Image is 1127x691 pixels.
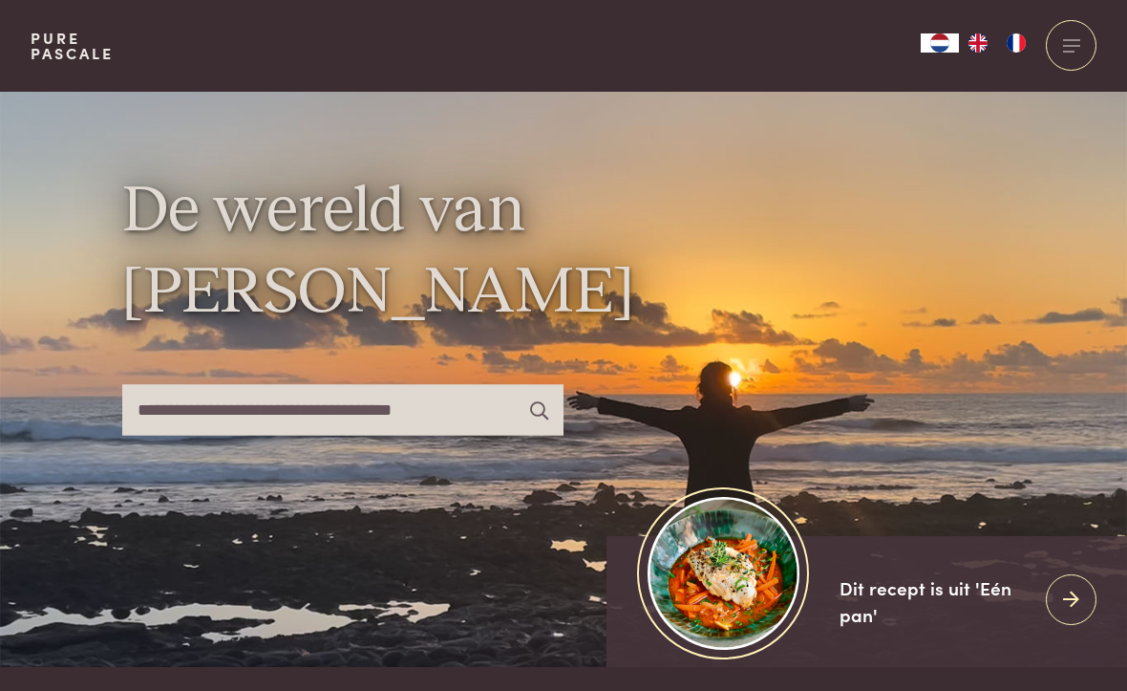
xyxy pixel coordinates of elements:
div: Language [921,33,959,53]
a: FR [997,33,1035,53]
a: EN [959,33,997,53]
a: NL [921,33,959,53]
a: https://admin.purepascale.com/wp-content/uploads/2025/08/home_recept_link.jpg Dit recept is uit '... [606,536,1127,667]
ul: Language list [959,33,1035,53]
div: Dit recept is uit 'Eén pan' [840,574,1031,629]
h1: De wereld van [PERSON_NAME] [122,171,1006,334]
aside: Language selected: Nederlands [921,33,1035,53]
img: https://admin.purepascale.com/wp-content/uploads/2025/08/home_recept_link.jpg [648,497,799,649]
a: PurePascale [31,31,114,61]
